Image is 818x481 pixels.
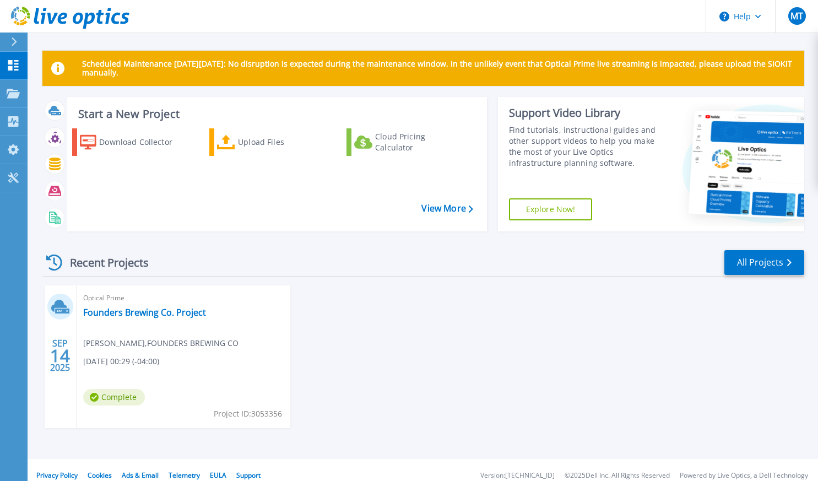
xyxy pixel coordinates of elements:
a: Upload Files [209,128,322,156]
span: MT [790,12,803,20]
li: © 2025 Dell Inc. All Rights Reserved [565,472,670,479]
a: Telemetry [169,471,200,480]
div: Upload Files [238,131,319,153]
a: Privacy Policy [36,471,78,480]
a: Cloud Pricing Calculator [346,128,459,156]
span: 14 [50,351,70,360]
p: Scheduled Maintenance [DATE][DATE]: No disruption is expected during the maintenance window. In t... [82,60,795,77]
div: Download Collector [99,131,182,153]
span: Project ID: 3053356 [214,408,282,420]
div: SEP 2025 [50,336,71,376]
a: Explore Now! [509,198,593,220]
a: Ads & Email [122,471,159,480]
a: All Projects [724,250,804,275]
li: Version: [TECHNICAL_ID] [480,472,555,479]
a: View More [421,203,473,214]
span: [DATE] 00:29 (-04:00) [83,355,159,367]
span: Optical Prime [83,292,284,304]
a: EULA [210,471,226,480]
div: Support Video Library [509,106,663,120]
span: Complete [83,389,145,406]
div: Cloud Pricing Calculator [375,131,457,153]
h3: Start a New Project [78,108,473,120]
div: Find tutorials, instructional guides and other support videos to help you make the most of your L... [509,125,663,169]
span: [PERSON_NAME] , FOUNDERS BREWING CO [83,337,239,349]
li: Powered by Live Optics, a Dell Technology [680,472,808,479]
a: Support [236,471,261,480]
div: Recent Projects [42,249,164,276]
a: Founders Brewing Co. Project [83,307,206,318]
a: Cookies [88,471,112,480]
a: Download Collector [72,128,185,156]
